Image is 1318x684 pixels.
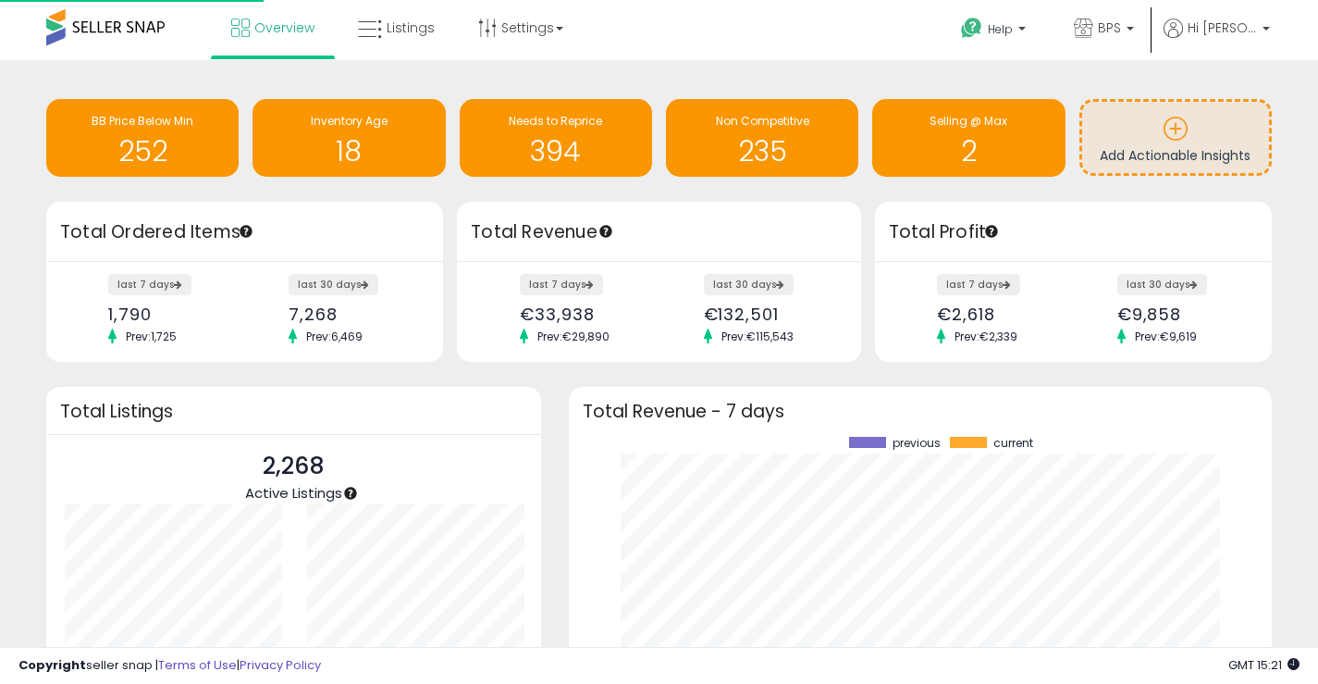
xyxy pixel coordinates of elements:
span: current [993,437,1033,450]
div: seller snap | | [18,657,321,675]
span: Prev: 6,469 [297,329,372,344]
h1: 235 [675,136,849,167]
span: Prev: 1,725 [117,329,186,344]
h1: 18 [262,136,436,167]
span: Help [988,21,1013,37]
a: Needs to Reprice 394 [460,99,652,177]
span: Non Competitive [716,113,809,129]
label: last 7 days [520,274,603,295]
h1: 394 [469,136,643,167]
span: BB Price Below Min [92,113,193,129]
span: Prev: €2,339 [945,329,1027,344]
a: Non Competitive 235 [666,99,858,177]
label: last 7 days [937,274,1020,295]
b: 1407 [373,646,408,668]
p: 2,268 [245,449,342,484]
span: Inventory Age [311,113,388,129]
h3: Total Listings [60,404,527,418]
i: Get Help [960,17,983,40]
label: last 30 days [704,274,794,295]
span: 2025-08-11 15:21 GMT [1228,656,1300,674]
div: Tooltip anchor [597,223,614,240]
a: BB Price Below Min 252 [46,99,239,177]
a: Selling @ Max 2 [872,99,1065,177]
div: €9,858 [1117,305,1239,324]
a: Add Actionable Insights [1082,102,1269,173]
span: Add Actionable Insights [1100,146,1250,165]
span: Selling @ Max [930,113,1007,129]
h1: 2 [881,136,1055,167]
div: Tooltip anchor [238,223,254,240]
div: €2,618 [937,305,1059,324]
span: Prev: €29,890 [528,329,619,344]
span: previous [893,437,941,450]
span: Prev: €115,543 [712,329,803,344]
div: €33,938 [520,305,645,324]
div: Tooltip anchor [983,223,1000,240]
div: €132,501 [704,305,829,324]
strong: Copyright [18,656,86,674]
span: Overview [254,19,314,37]
span: Needs to Reprice [509,113,602,129]
span: Prev: €9,619 [1126,329,1206,344]
h3: Total Ordered Items [60,219,429,245]
b: 721 [130,646,154,668]
a: Help [946,3,1044,60]
h3: Total Revenue - 7 days [583,404,1258,418]
h3: Total Profit [889,219,1258,245]
div: Tooltip anchor [342,485,359,502]
label: last 30 days [1117,274,1207,295]
a: Hi [PERSON_NAME] [1164,19,1270,60]
span: BPS [1098,19,1121,37]
label: last 7 days [108,274,191,295]
a: Terms of Use [158,656,237,674]
h3: Total Revenue [471,219,847,245]
span: Hi [PERSON_NAME] [1188,19,1257,37]
a: Inventory Age 18 [253,99,445,177]
span: Active Listings [245,483,342,503]
div: 7,268 [289,305,411,324]
span: Listings [387,19,435,37]
h1: 252 [55,136,229,167]
div: 1,790 [108,305,230,324]
label: last 30 days [289,274,378,295]
a: Privacy Policy [240,656,321,674]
